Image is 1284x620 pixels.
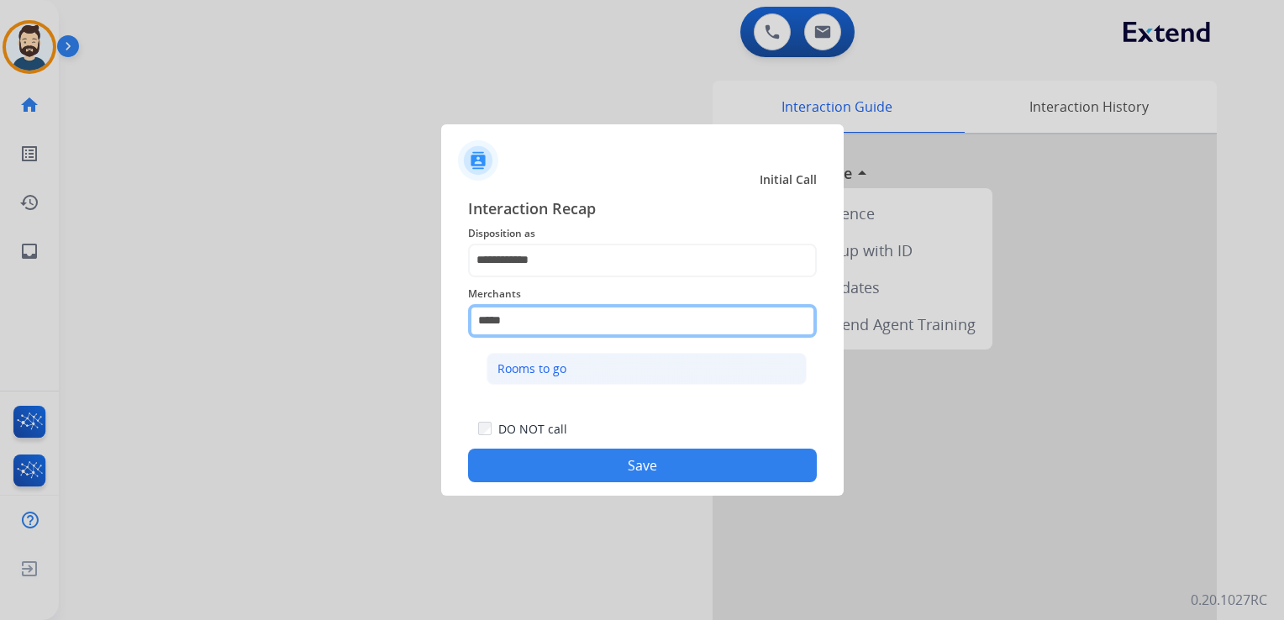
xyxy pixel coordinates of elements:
[1191,590,1267,610] p: 0.20.1027RC
[497,360,566,377] div: Rooms to go
[468,223,817,244] span: Disposition as
[458,140,498,181] img: contactIcon
[468,197,817,223] span: Interaction Recap
[498,421,567,438] label: DO NOT call
[760,171,817,188] span: Initial Call
[468,284,817,304] span: Merchants
[468,449,817,482] button: Save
